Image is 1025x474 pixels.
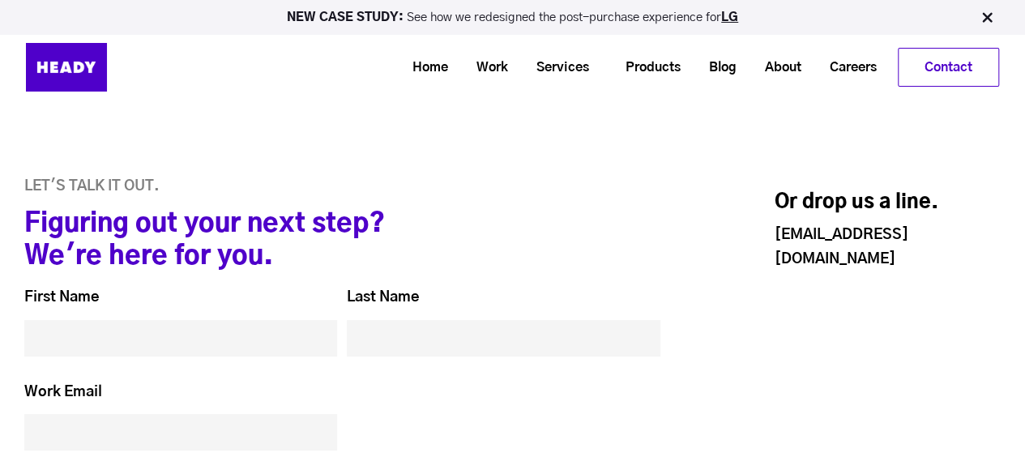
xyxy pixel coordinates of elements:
[147,48,999,87] div: Navigation Menu
[745,53,809,83] a: About
[287,11,407,23] strong: NEW CASE STUDY:
[24,178,664,196] h6: LET'S TALK IT OUT.
[899,49,998,86] a: Contact
[774,190,1001,215] h2: Or drop us a line.
[456,53,516,83] a: Work
[721,11,738,23] a: LG
[809,53,885,83] a: Careers
[24,207,389,272] h2: Figuring out your next step? We're here for you.
[605,53,689,83] a: Products
[979,10,995,26] img: Close Bar
[774,228,908,267] a: [EMAIL_ADDRESS][DOMAIN_NAME]
[516,53,597,83] a: Services
[7,11,1018,23] p: See how we redesigned the post-purchase experience for
[392,53,456,83] a: Home
[689,53,745,83] a: Blog
[26,43,107,92] img: Heady_Logo_Web-01 (1)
